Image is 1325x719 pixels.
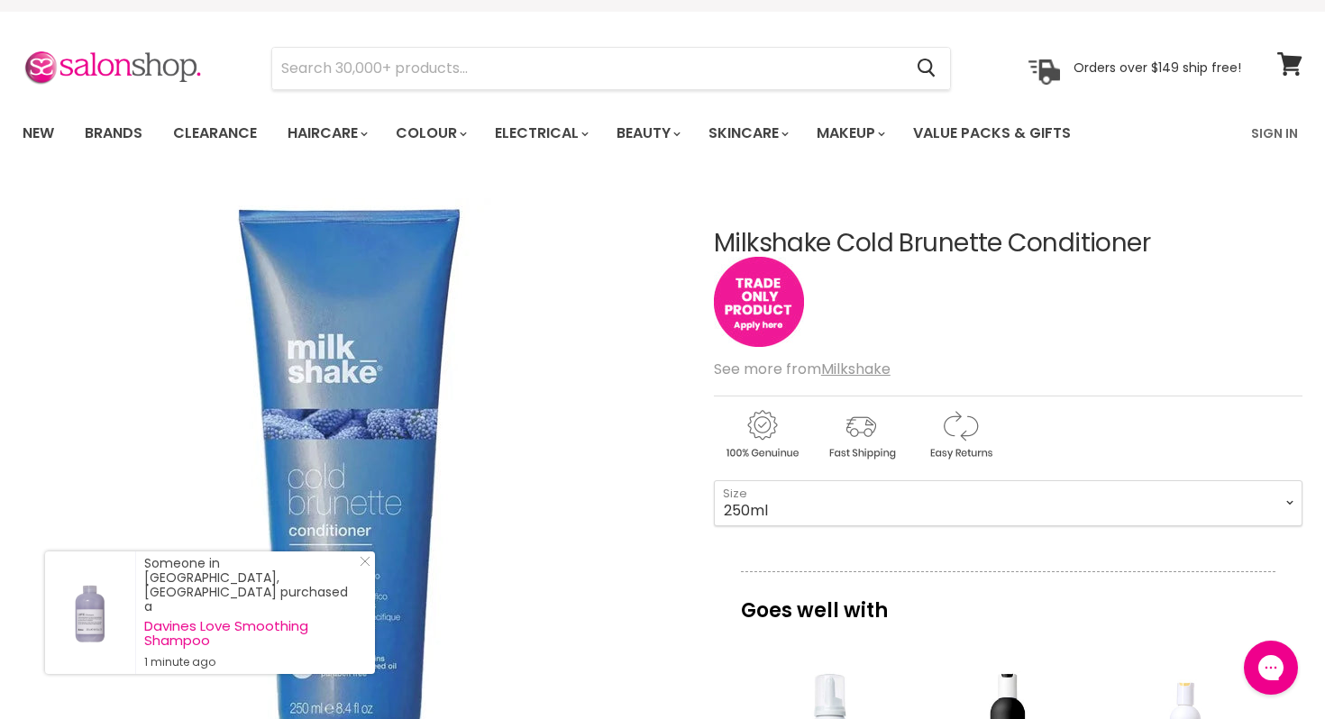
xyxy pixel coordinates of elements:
div: Someone in [GEOGRAPHIC_DATA], [GEOGRAPHIC_DATA] purchased a [144,556,357,669]
p: Orders over $149 ship free! [1074,59,1241,76]
h1: Milkshake Cold Brunette Conditioner [714,230,1302,258]
p: Goes well with [741,571,1275,631]
a: Clearance [160,114,270,152]
small: 1 minute ago [144,655,357,669]
button: Search [902,48,950,89]
a: Electrical [481,114,599,152]
a: Milkshake [821,359,891,379]
a: Davines Love Smoothing Shampoo [144,619,357,648]
ul: Main menu [9,107,1163,159]
img: returns.gif [912,407,1008,462]
iframe: Gorgias live chat messenger [1235,634,1307,701]
a: Value Packs & Gifts [900,114,1084,152]
img: shipping.gif [813,407,909,462]
svg: Close Icon [360,556,370,567]
a: Colour [382,114,478,152]
span: See more from [714,359,891,379]
a: Sign In [1240,114,1309,152]
img: tradeonly_small.jpg [714,257,804,347]
a: Skincare [695,114,800,152]
a: Haircare [274,114,379,152]
input: Search [272,48,902,89]
a: Visit product page [45,551,135,674]
a: Close Notification [352,556,370,574]
form: Product [271,47,951,90]
img: genuine.gif [714,407,809,462]
a: Makeup [803,114,896,152]
a: New [9,114,68,152]
a: Brands [71,114,156,152]
a: Beauty [603,114,691,152]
